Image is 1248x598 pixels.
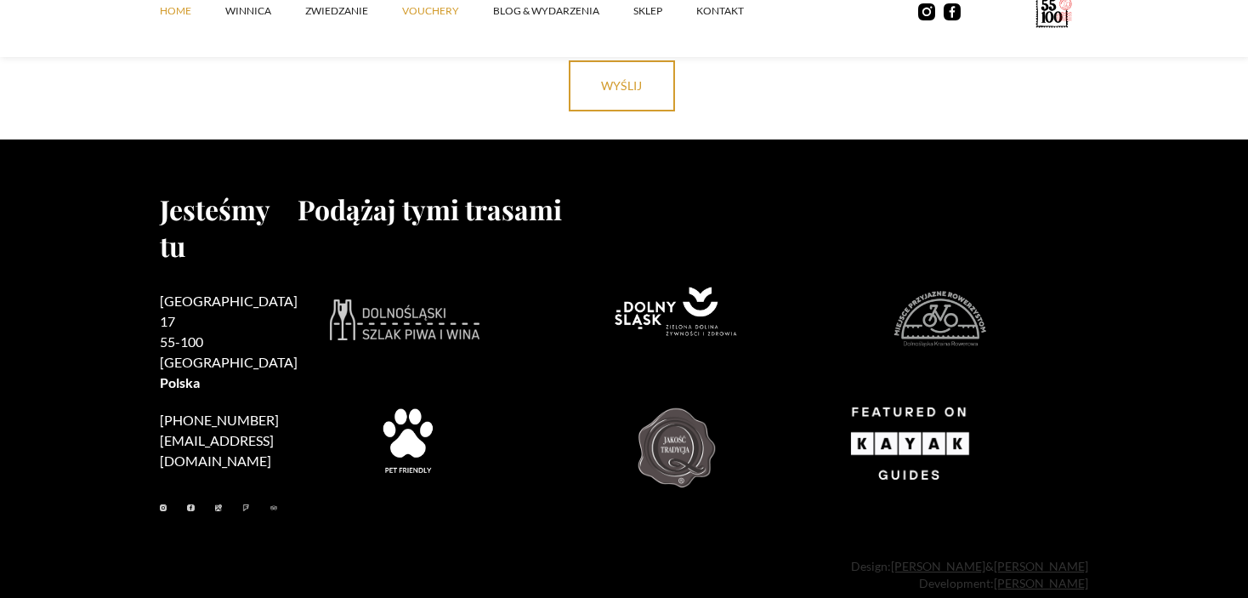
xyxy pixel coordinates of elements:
input: wyślij [569,60,675,111]
a: [PERSON_NAME] [994,559,1088,573]
a: [EMAIL_ADDRESS][DOMAIN_NAME] [160,432,274,469]
h2: Jesteśmy tu [160,191,298,264]
h2: Podążaj tymi trasami [298,191,1088,227]
h2: [GEOGRAPHIC_DATA] 17 55-100 [GEOGRAPHIC_DATA] [160,291,298,393]
strong: Polska [160,374,200,390]
div: Design: & Development: [160,558,1088,592]
a: [PERSON_NAME] [994,576,1088,590]
a: [PHONE_NUMBER] [160,412,279,428]
a: [PERSON_NAME] [891,559,985,573]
